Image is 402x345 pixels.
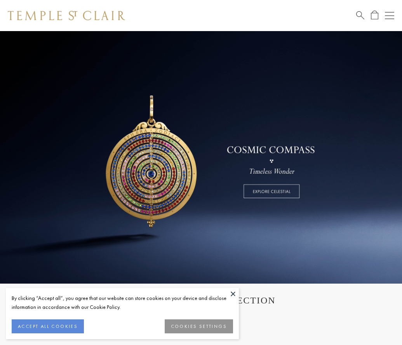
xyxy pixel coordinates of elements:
button: ACCEPT ALL COOKIES [12,319,84,333]
button: Open navigation [385,11,394,20]
a: Search [356,10,364,20]
a: Open Shopping Bag [371,10,378,20]
img: Temple St. Clair [8,11,125,20]
div: By clicking “Accept all”, you agree that our website can store cookies on your device and disclos... [12,294,233,312]
button: COOKIES SETTINGS [165,319,233,333]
